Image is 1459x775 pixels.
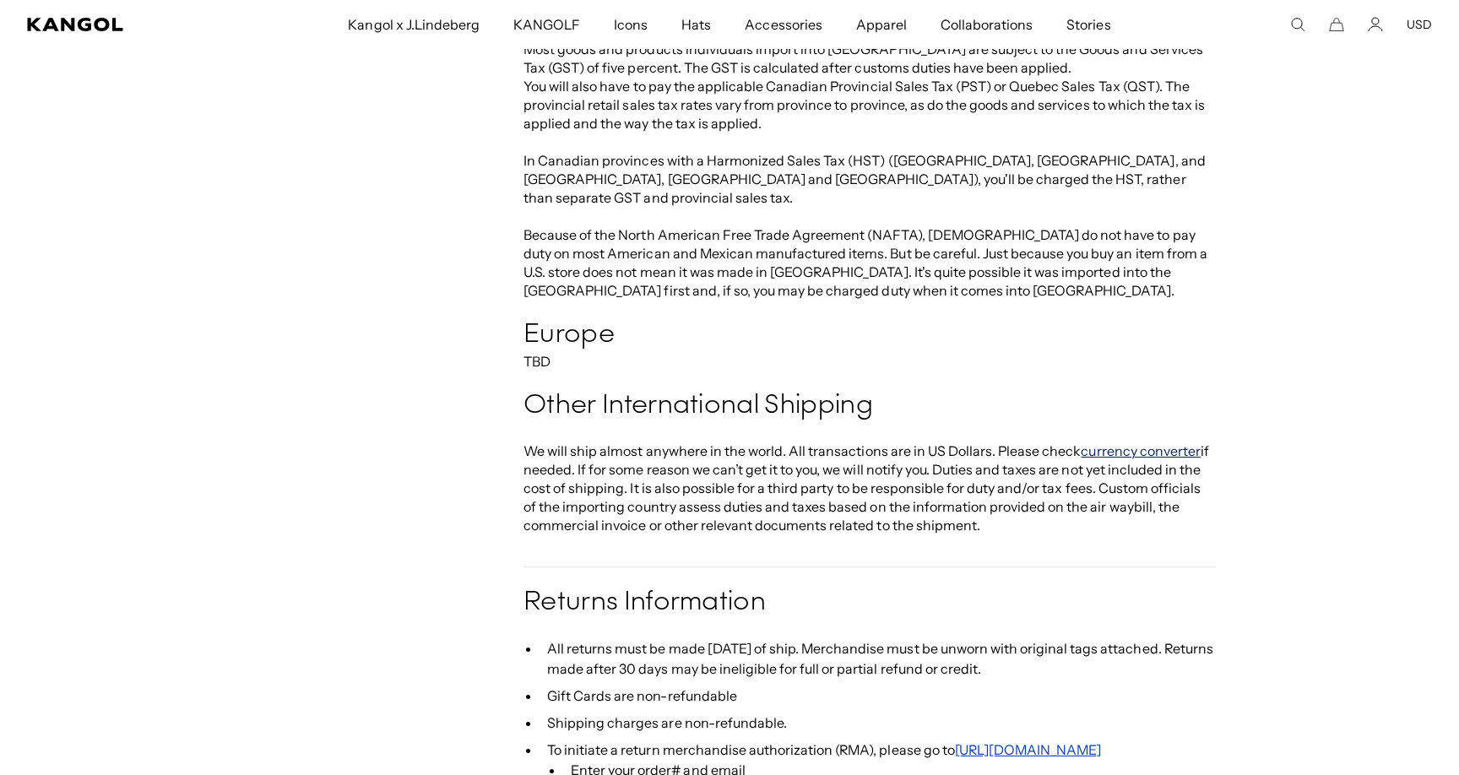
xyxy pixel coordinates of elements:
h4: Europe [523,318,1216,352]
a: currency converter [1081,442,1201,459]
p: You will also have to pay the applicable Canadian Provincial Sales Tax (PST) or Quebec Sales Tax ... [523,77,1216,133]
p: Most goods and products individuals import into [GEOGRAPHIC_DATA] are subject to the Goods and Se... [523,40,1216,77]
p: TBD [523,352,1216,371]
li: Gift Cards are non-refundable [540,686,1216,706]
li: All returns must be made [DATE] of ship. Merchandise must be unworn with original tags attached. ... [540,638,1216,679]
p: In Canadian provinces with a Harmonized Sales Tax (HST) ([GEOGRAPHIC_DATA], [GEOGRAPHIC_DATA], an... [523,151,1216,207]
a: Account [1368,17,1383,32]
a: [URL][DOMAIN_NAME] [955,741,1102,758]
li: Shipping charges are non-refundable. [540,713,1216,733]
button: USD [1407,17,1432,32]
h4: Other International Shipping [523,389,1216,423]
p: We will ship almost anywhere in the world. All transactions are in US Dollars. Please check if ne... [523,442,1216,534]
h4: Returns Information [523,586,1216,620]
summary: Search here [1290,17,1305,32]
p: Because of the North American Free Trade Agreement (NAFTA), [DEMOGRAPHIC_DATA] do not have to pay... [523,225,1216,300]
button: Cart [1329,17,1344,32]
a: Kangol [27,18,230,31]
